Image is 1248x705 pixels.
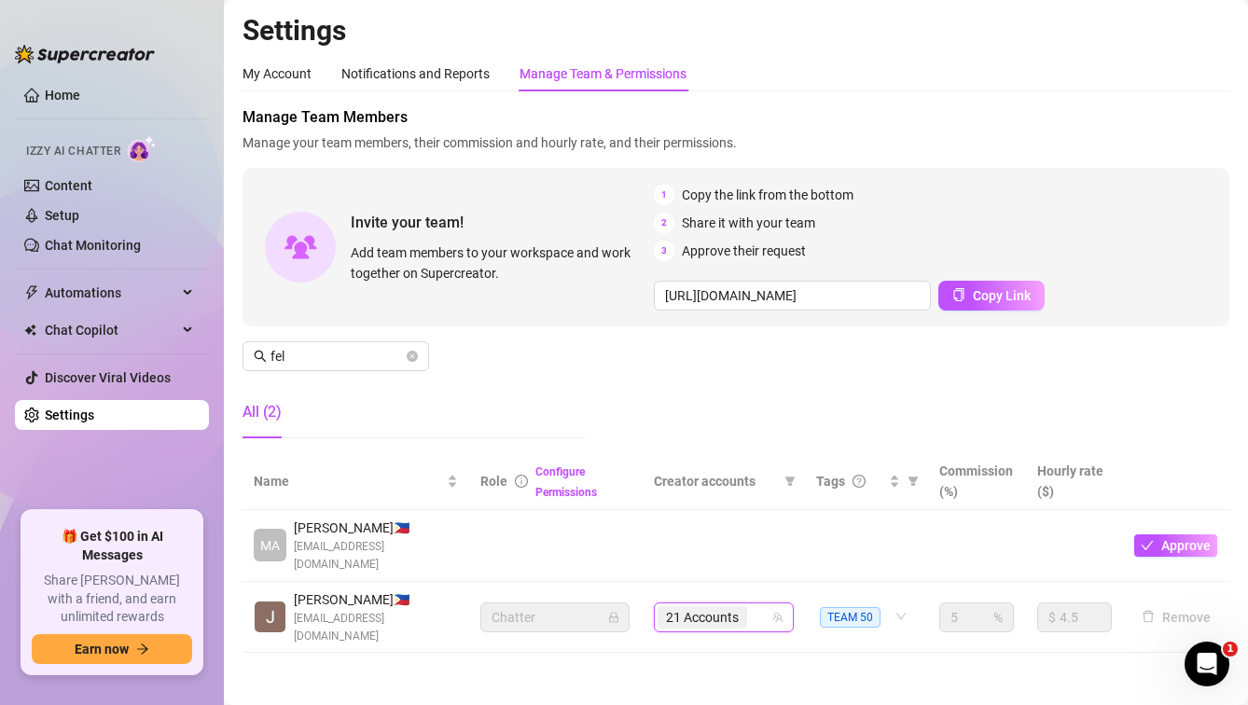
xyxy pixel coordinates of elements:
span: arrow-right [136,643,149,656]
button: close-circle [407,351,418,362]
span: Share [PERSON_NAME] with a friend, and earn unlimited rewards [32,572,192,627]
span: thunderbolt [24,285,39,300]
span: 2 [654,213,674,233]
a: Chat Monitoring [45,238,141,253]
span: TEAM 50 [820,607,881,628]
span: Izzy AI Chatter [26,143,120,160]
span: [EMAIL_ADDRESS][DOMAIN_NAME] [294,610,458,645]
div: My Account [243,63,312,84]
span: 1 [654,185,674,205]
span: info-circle [515,475,528,488]
span: Copy Link [973,288,1031,303]
button: Approve [1134,534,1217,557]
span: Share it with your team [682,213,815,233]
span: 3 [654,241,674,261]
span: filter [781,467,799,495]
span: team [772,612,783,623]
h2: Settings [243,13,1229,48]
span: Manage Team Members [243,106,1229,129]
span: Copy the link from the bottom [682,185,853,205]
a: Settings [45,408,94,422]
span: [EMAIL_ADDRESS][DOMAIN_NAME] [294,538,458,574]
span: 21 Accounts [658,606,747,629]
span: Invite your team! [351,211,654,234]
img: John Dhel Felisco [255,601,285,632]
span: Chat Copilot [45,315,177,345]
button: Copy Link [938,281,1045,311]
span: Add team members to your workspace and work together on Supercreator. [351,242,646,283]
span: question-circle [853,475,866,488]
div: All (2) [243,401,282,423]
span: Automations [45,278,177,308]
span: Approve their request [682,241,806,261]
a: Content [45,178,92,193]
button: Remove [1134,606,1218,629]
span: Role [480,474,507,489]
div: Manage Team & Permissions [520,63,686,84]
span: 🎁 Get $100 in AI Messages [32,528,192,564]
th: Hourly rate ($) [1026,453,1123,510]
span: [PERSON_NAME] 🇵🇭 [294,589,458,610]
span: filter [908,476,919,487]
span: filter [784,476,796,487]
a: Setup [45,208,79,223]
span: search [254,350,267,363]
span: MA [260,535,280,556]
span: check [1141,539,1154,552]
span: Earn now [75,642,129,657]
span: lock [608,612,619,623]
div: Notifications and Reports [341,63,490,84]
span: 1 [1223,642,1238,657]
span: Chatter [492,603,618,631]
span: Tags [816,471,845,491]
span: 21 Accounts [666,607,739,628]
span: Manage your team members, their commission and hourly rate, and their permissions. [243,132,1229,153]
iframe: Intercom live chat [1185,642,1229,686]
th: Commission (%) [928,453,1025,510]
span: [PERSON_NAME] 🇵🇭 [294,518,458,538]
a: Discover Viral Videos [45,370,171,385]
span: Name [254,471,443,491]
a: Configure Permissions [535,465,597,499]
span: Approve [1161,538,1211,553]
span: copy [952,288,965,301]
th: Name [243,453,469,510]
a: Home [45,88,80,103]
span: filter [904,467,922,495]
button: Earn nowarrow-right [32,634,192,664]
img: Chat Copilot [24,324,36,337]
span: Creator accounts [654,471,777,491]
input: Search members [270,346,403,366]
img: logo-BBDzfeDw.svg [15,45,155,63]
img: AI Chatter [128,135,157,162]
